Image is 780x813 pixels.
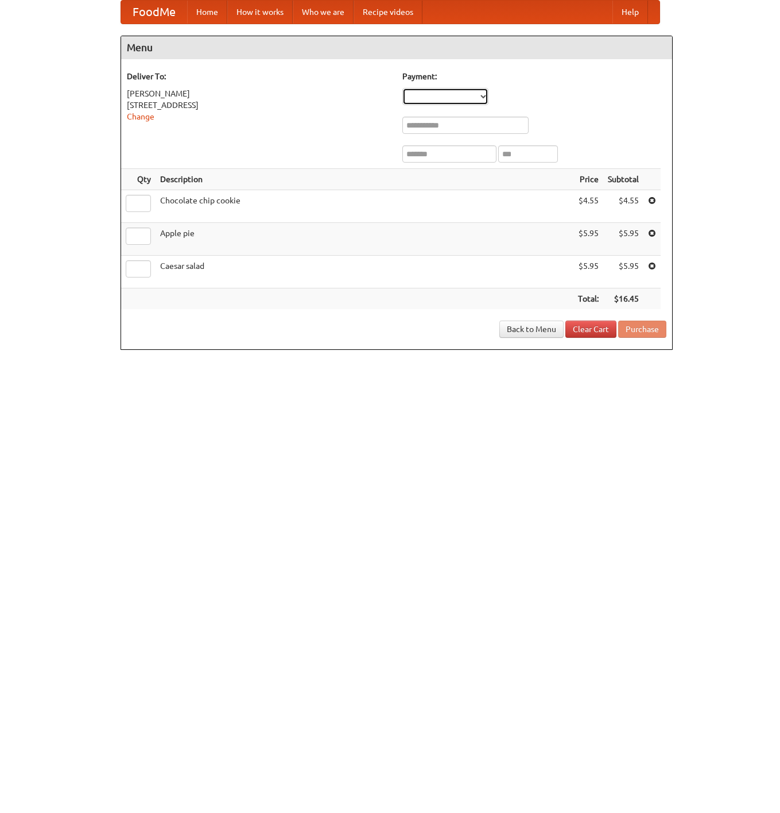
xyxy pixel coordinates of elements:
td: $5.95 [603,256,643,288]
td: $4.55 [603,190,643,223]
a: Clear Cart [565,321,616,338]
a: Back to Menu [499,321,564,338]
a: FoodMe [121,1,187,24]
h5: Deliver To: [127,71,391,82]
h4: Menu [121,36,672,59]
th: Subtotal [603,169,643,190]
td: Chocolate chip cookie [156,190,573,223]
th: Description [156,169,573,190]
a: How it works [227,1,293,24]
td: $4.55 [573,190,603,223]
h5: Payment: [402,71,666,82]
td: Apple pie [156,223,573,256]
th: Qty [121,169,156,190]
a: Recipe videos [354,1,422,24]
th: Price [573,169,603,190]
a: Home [187,1,227,24]
a: Help [612,1,648,24]
td: $5.95 [603,223,643,256]
button: Purchase [618,321,666,338]
a: Change [127,112,154,121]
div: [STREET_ADDRESS] [127,99,391,111]
td: Caesar salad [156,256,573,288]
div: [PERSON_NAME] [127,88,391,99]
a: Who we are [293,1,354,24]
td: $5.95 [573,256,603,288]
th: Total: [573,288,603,310]
th: $16.45 [603,288,643,310]
td: $5.95 [573,223,603,256]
